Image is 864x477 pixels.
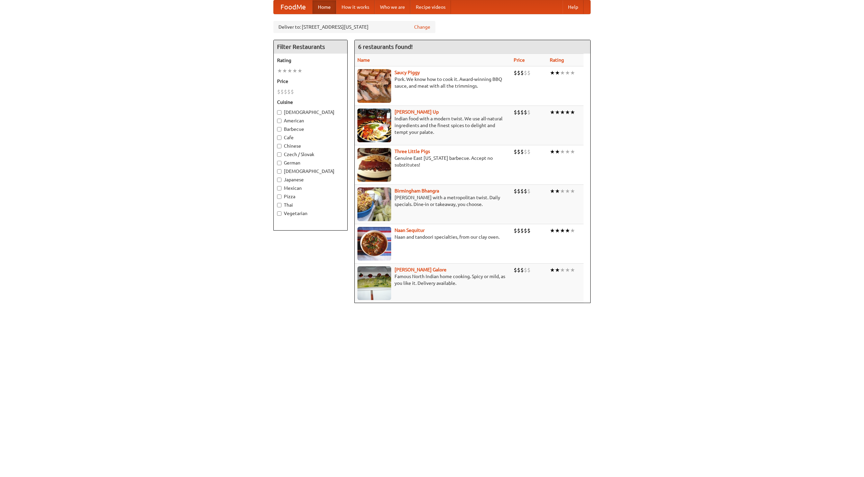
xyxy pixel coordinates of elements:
[358,43,413,50] ng-pluralize: 6 restaurants found!
[357,57,370,63] a: Name
[277,117,344,124] label: American
[277,203,281,207] input: Thai
[514,57,525,63] a: Price
[570,109,575,116] li: ★
[560,227,565,234] li: ★
[414,24,430,30] a: Change
[570,69,575,77] li: ★
[565,109,570,116] li: ★
[520,227,524,234] li: $
[555,109,560,116] li: ★
[357,155,508,168] p: Genuine East [US_STATE] barbecue. Accept no substitutes!
[277,88,280,95] li: $
[277,211,281,216] input: Vegetarian
[514,187,517,195] li: $
[357,69,391,103] img: saucy.jpg
[395,149,430,154] a: Three Little Pigs
[560,69,565,77] li: ★
[277,57,344,64] h5: Rating
[550,227,555,234] li: ★
[565,266,570,274] li: ★
[357,76,508,89] p: Pork. We know how to cook it. Award-winning BBQ sauce, and meat with all the trimmings.
[336,0,375,14] a: How it works
[514,69,517,77] li: $
[555,69,560,77] li: ★
[555,148,560,155] li: ★
[520,148,524,155] li: $
[277,109,344,116] label: [DEMOGRAPHIC_DATA]
[570,148,575,155] li: ★
[274,40,347,54] h4: Filter Restaurants
[280,88,284,95] li: $
[555,187,560,195] li: ★
[395,188,439,193] a: Birmingham Bhangra
[550,57,564,63] a: Rating
[520,187,524,195] li: $
[357,273,508,287] p: Famous North Indian home cooking. Spicy or mild, as you like it. Delivery available.
[277,78,344,85] h5: Price
[517,69,520,77] li: $
[570,266,575,274] li: ★
[555,227,560,234] li: ★
[570,187,575,195] li: ★
[277,152,281,157] input: Czech / Slovak
[277,144,281,148] input: Chinese
[277,176,344,183] label: Japanese
[524,109,527,116] li: $
[395,70,420,75] a: Saucy Piggy
[357,266,391,300] img: currygalore.jpg
[357,227,391,261] img: naansequitur.jpg
[560,109,565,116] li: ★
[514,227,517,234] li: $
[277,161,281,165] input: German
[565,69,570,77] li: ★
[277,67,282,74] li: ★
[565,227,570,234] li: ★
[527,109,531,116] li: $
[277,126,344,132] label: Barbecue
[277,195,281,199] input: Pizza
[395,228,425,233] a: Naan Sequitur
[357,109,391,142] img: curryup.jpg
[357,115,508,136] p: Indian food with a modern twist. We use all-natural ingredients and the finest spices to delight ...
[527,69,531,77] li: $
[395,267,447,272] a: [PERSON_NAME] Galore
[565,148,570,155] li: ★
[274,0,313,14] a: FoodMe
[292,67,297,74] li: ★
[277,168,344,175] label: [DEMOGRAPHIC_DATA]
[395,109,439,115] a: [PERSON_NAME] Up
[277,127,281,131] input: Barbecue
[277,151,344,158] label: Czech / Slovak
[565,187,570,195] li: ★
[313,0,336,14] a: Home
[527,148,531,155] li: $
[514,109,517,116] li: $
[273,21,435,33] div: Deliver to: [STREET_ADDRESS][US_STATE]
[357,187,391,221] img: bhangra.jpg
[550,266,555,274] li: ★
[517,187,520,195] li: $
[550,148,555,155] li: ★
[514,148,517,155] li: $
[524,69,527,77] li: $
[520,266,524,274] li: $
[550,187,555,195] li: ★
[520,69,524,77] li: $
[277,143,344,149] label: Chinese
[284,88,287,95] li: $
[287,88,291,95] li: $
[277,210,344,217] label: Vegetarian
[555,266,560,274] li: ★
[517,148,520,155] li: $
[277,159,344,166] label: German
[277,185,344,191] label: Mexican
[277,119,281,123] input: American
[357,194,508,208] p: [PERSON_NAME] with a metropolitan twist. Daily specials. Dine-in or takeaway, you choose.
